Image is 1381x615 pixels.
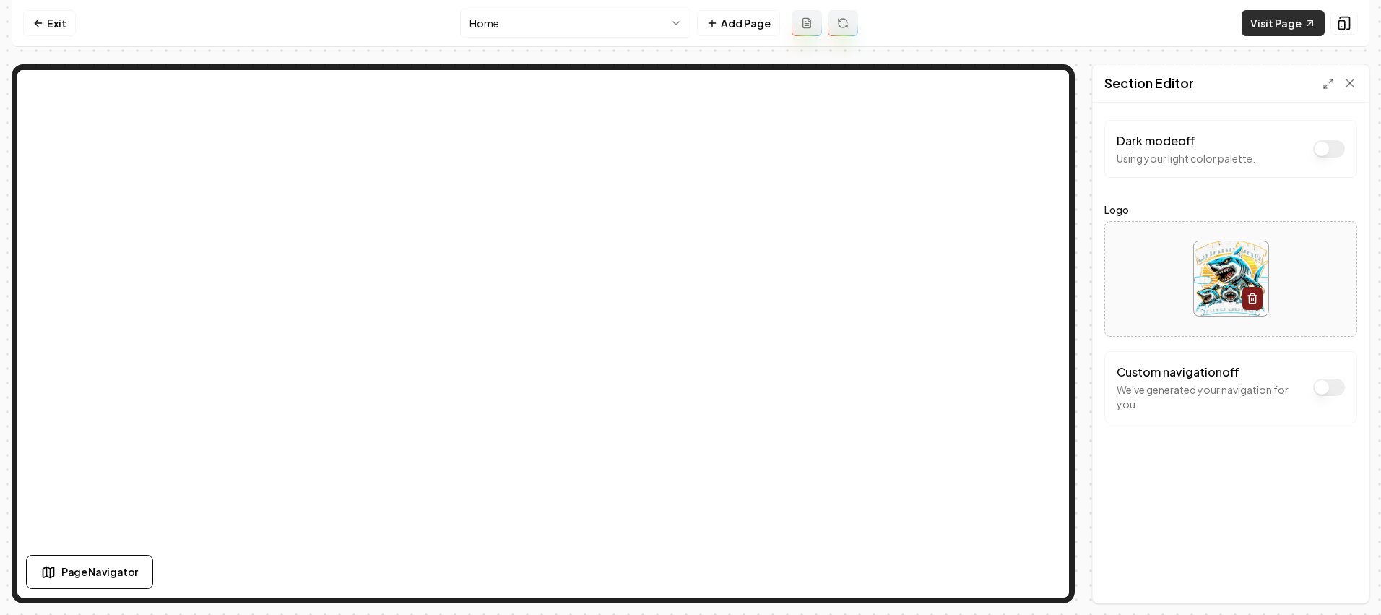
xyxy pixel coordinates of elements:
a: Exit [23,10,76,36]
button: Regenerate page [828,10,858,36]
button: Add admin page prompt [792,10,822,36]
button: Add Page [697,10,780,36]
img: image [1194,241,1268,316]
label: Custom navigation off [1117,364,1239,379]
button: Page Navigator [26,555,153,589]
p: Using your light color palette. [1117,151,1255,165]
label: Dark mode off [1117,133,1195,148]
label: Logo [1104,201,1357,218]
a: Visit Page [1242,10,1325,36]
p: We've generated your navigation for you. [1117,382,1306,411]
span: Page Navigator [61,564,138,580]
h2: Section Editor [1104,73,1194,93]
